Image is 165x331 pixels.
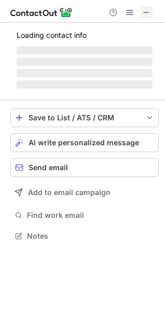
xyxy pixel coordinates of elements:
[10,229,159,243] button: Notes
[10,108,159,127] button: save-profile-one-click
[17,69,153,77] span: ‌
[17,80,153,89] span: ‌
[17,31,153,39] p: Loading contact info
[27,231,155,241] span: Notes
[10,6,73,19] img: ContactOut v5.3.10
[10,133,159,152] button: AI write personalized message
[17,58,153,66] span: ‌
[10,183,159,202] button: Add to email campaign
[10,208,159,223] button: Find work email
[29,114,141,122] div: Save to List / ATS / CRM
[17,46,153,54] span: ‌
[27,211,155,220] span: Find work email
[29,163,68,172] span: Send email
[28,188,111,197] span: Add to email campaign
[29,139,139,147] span: AI write personalized message
[10,158,159,177] button: Send email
